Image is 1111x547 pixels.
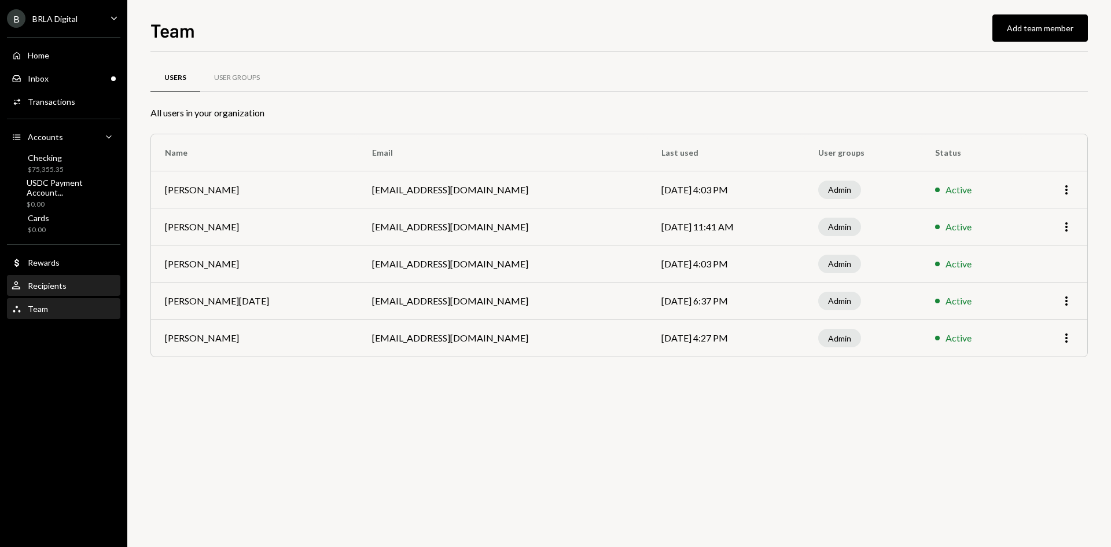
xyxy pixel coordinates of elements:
td: [PERSON_NAME] [151,171,358,208]
button: Add team member [992,14,1088,42]
div: Active [946,183,972,197]
a: Checking$75,355.35 [7,149,120,177]
div: BRLA Digital [32,14,78,24]
td: [DATE] 4:03 PM [648,245,805,282]
th: User groups [804,134,921,171]
a: Recipients [7,275,120,296]
td: [EMAIL_ADDRESS][DOMAIN_NAME] [358,171,648,208]
th: Status [921,134,1022,171]
td: [DATE] 4:03 PM [648,171,805,208]
div: Rewards [28,258,60,267]
h1: Team [150,19,195,42]
th: Email [358,134,648,171]
div: Active [946,257,972,271]
div: Cards [28,213,49,223]
a: Home [7,45,120,65]
td: [EMAIL_ADDRESS][DOMAIN_NAME] [358,245,648,282]
div: Recipients [28,281,67,291]
div: Active [946,331,972,345]
a: Inbox [7,68,120,89]
div: All users in your organization [150,106,1088,120]
div: $0.00 [27,200,116,210]
div: Accounts [28,132,63,142]
div: Transactions [28,97,75,107]
div: Home [28,50,49,60]
div: USDC Payment Account... [27,178,116,197]
td: [EMAIL_ADDRESS][DOMAIN_NAME] [358,282,648,320]
td: [DATE] 6:37 PM [648,282,805,320]
a: User Groups [200,63,274,93]
td: [PERSON_NAME] [151,208,358,245]
td: [PERSON_NAME][DATE] [151,282,358,320]
a: Rewards [7,252,120,273]
a: Cards$0.00 [7,210,120,237]
div: Admin [818,329,861,347]
a: USDC Payment Account...$0.00 [7,179,120,207]
div: User Groups [214,73,260,83]
div: $0.00 [28,225,49,235]
a: Transactions [7,91,120,112]
div: Admin [818,292,861,310]
div: $75,355.35 [28,165,64,175]
div: Inbox [28,74,49,83]
td: [DATE] 4:27 PM [648,320,805,357]
a: Team [7,298,120,319]
div: Admin [818,181,861,199]
div: Admin [818,218,861,236]
div: Checking [28,153,64,163]
div: B [7,9,25,28]
td: [EMAIL_ADDRESS][DOMAIN_NAME] [358,320,648,357]
th: Last used [648,134,805,171]
div: Active [946,220,972,234]
div: Active [946,294,972,308]
a: Users [150,63,200,93]
td: [PERSON_NAME] [151,320,358,357]
td: [DATE] 11:41 AM [648,208,805,245]
a: Accounts [7,126,120,147]
div: Users [164,73,186,83]
div: Admin [818,255,861,273]
th: Name [151,134,358,171]
td: [EMAIL_ADDRESS][DOMAIN_NAME] [358,208,648,245]
div: Team [28,304,48,314]
td: [PERSON_NAME] [151,245,358,282]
